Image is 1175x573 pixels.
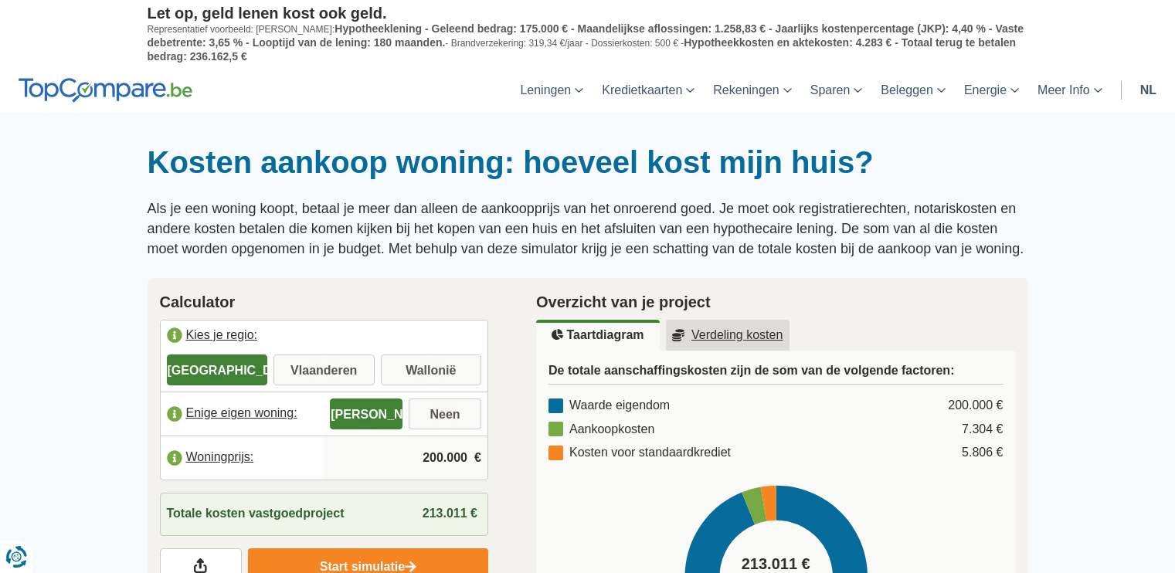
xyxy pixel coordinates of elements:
span: Hypotheekkosten en aktekosten: 4.283 € - Totaal terug te betalen bedrag: 236.162,5 € [148,36,1017,63]
a: Rekeningen [704,67,800,113]
label: Wallonië [381,354,482,385]
p: Representatief voorbeeld: [PERSON_NAME]: - Brandverzekering: 319,34 €/jaar - Dossierkosten: 500 € - [148,22,1028,63]
a: Kredietkaarten [593,67,704,113]
a: nl [1131,67,1166,113]
a: Energie [955,67,1028,113]
div: Kosten voor standaardkrediet [548,444,731,462]
p: Als je een woning koopt, betaal je meer dan alleen de aankoopprijs van het onroerend goed. Je moe... [148,199,1028,259]
label: Woningprijs: [161,441,324,475]
u: Verdeling kosten [672,329,783,341]
label: Enige eigen woning: [161,397,324,431]
span: 213.011 € [423,507,477,520]
p: Let op, geld lenen kost ook geld. [148,4,1028,22]
span: Hypotheeklening - Geleend bedrag: 175.000 € - Maandelijkse aflossingen: 1.258,83 € - Jaarlijks ko... [148,22,1024,49]
h1: Kosten aankoop woning: hoeveel kost mijn huis? [148,144,1028,181]
u: Taartdiagram [552,329,644,341]
div: Waarde eigendom [548,397,670,415]
label: Neen [409,398,481,429]
div: Aankoopkosten [548,421,654,439]
h2: Overzicht van je project [536,290,1016,314]
h3: De totale aanschaffingskosten zijn de som van de volgende factoren: [548,363,1004,385]
label: Vlaanderen [273,354,375,385]
label: [PERSON_NAME] [330,398,402,429]
a: Leningen [511,67,593,113]
div: 5.806 € [962,444,1003,462]
h2: Calculator [160,290,489,314]
a: Beleggen [871,67,955,113]
span: Totale kosten vastgoedproject [167,505,345,523]
div: 7.304 € [962,421,1003,439]
input: | [330,437,481,479]
label: Kies je regio: [161,320,488,354]
span: € [474,449,481,467]
img: TopCompare [19,78,192,103]
label: [GEOGRAPHIC_DATA] [167,354,268,385]
a: Sparen [801,67,872,113]
a: Meer Info [1028,67,1112,113]
div: 200.000 € [948,397,1003,415]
